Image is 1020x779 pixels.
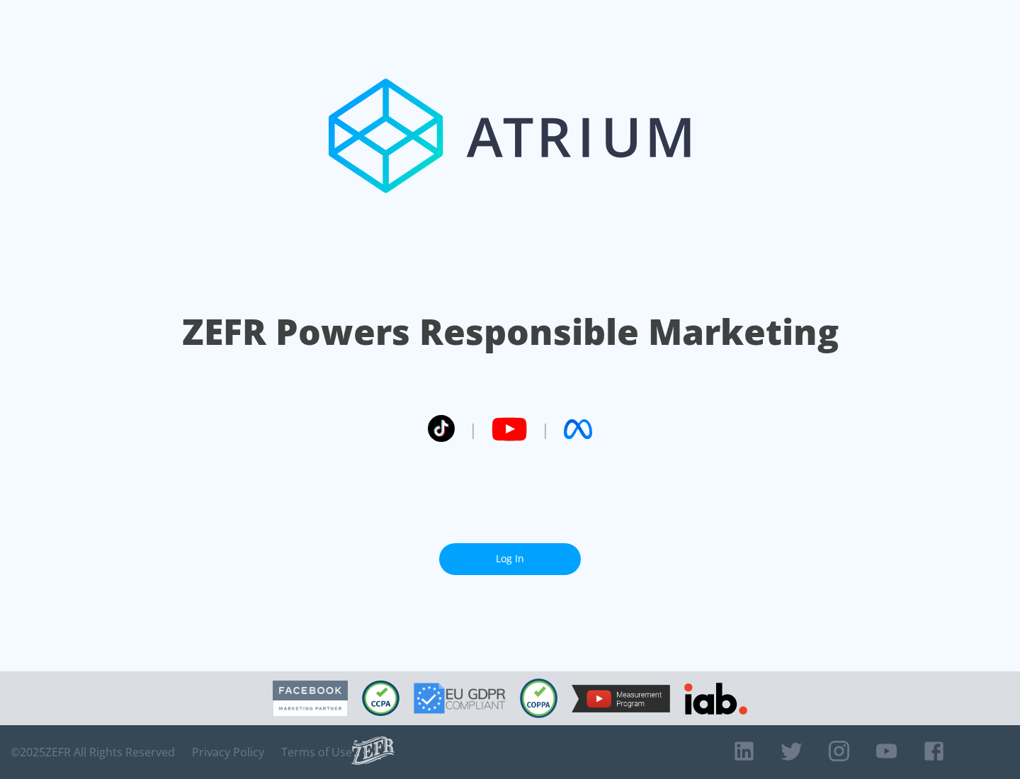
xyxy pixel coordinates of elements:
span: | [541,419,550,440]
a: Terms of Use [281,745,352,759]
span: | [469,419,477,440]
img: GDPR Compliant [414,683,506,714]
img: COPPA Compliant [520,678,557,718]
img: IAB [684,683,747,715]
a: Log In [439,543,581,575]
h1: ZEFR Powers Responsible Marketing [182,307,839,356]
img: Facebook Marketing Partner [273,681,348,717]
a: Privacy Policy [192,745,264,759]
img: CCPA Compliant [362,681,399,716]
span: © 2025 ZEFR All Rights Reserved [11,745,175,759]
img: YouTube Measurement Program [572,685,670,712]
